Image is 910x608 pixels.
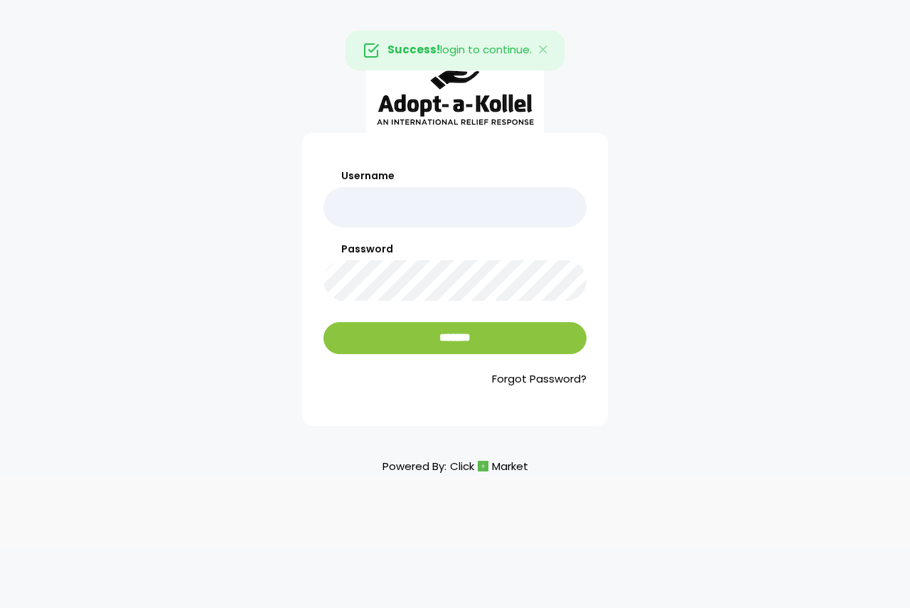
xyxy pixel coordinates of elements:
label: Username [323,169,587,183]
img: aak_logo_sm.jpeg [366,31,544,133]
p: Powered By: [382,457,528,476]
label: Password [323,242,587,257]
a: Forgot Password? [323,371,587,388]
img: cm_icon.png [478,461,488,471]
button: Close [523,31,564,70]
strong: Success! [387,42,440,57]
div: login to continue. [346,31,564,70]
a: ClickMarket [450,457,528,476]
